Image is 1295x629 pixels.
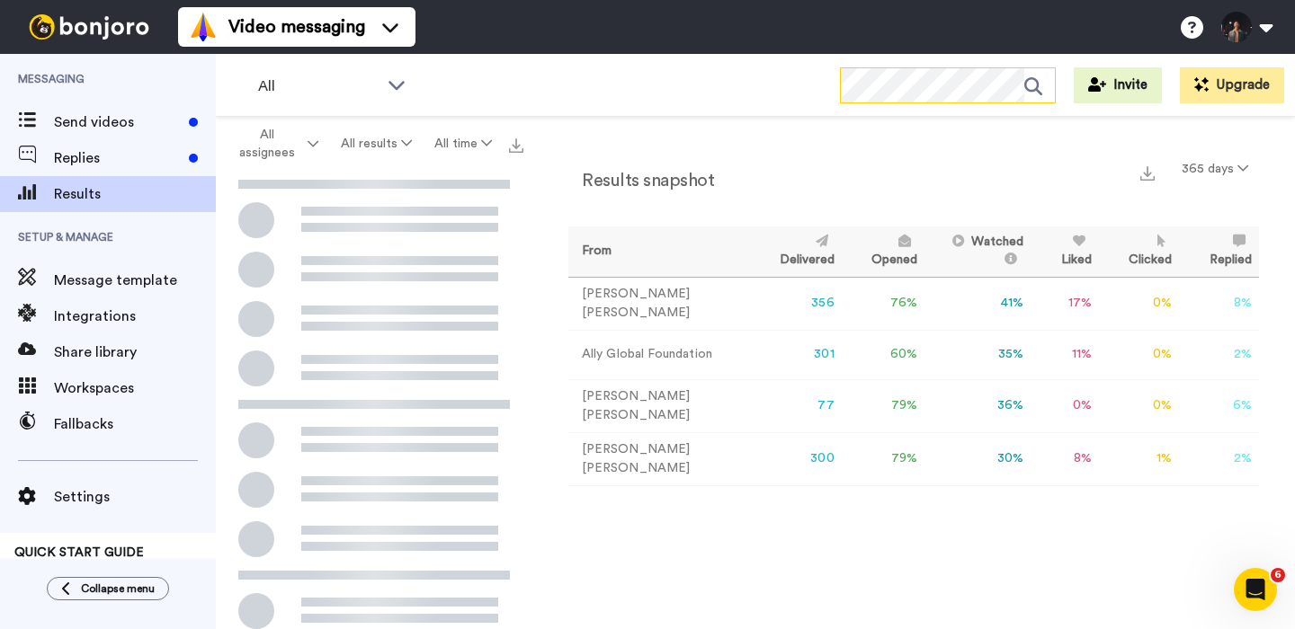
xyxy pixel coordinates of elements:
span: Fallbacks [54,413,216,435]
th: Liked [1031,226,1099,277]
td: [PERSON_NAME] [PERSON_NAME] [568,432,749,485]
span: Message template [54,270,216,291]
td: [PERSON_NAME] [PERSON_NAME] [568,379,749,432]
button: All time [424,128,504,160]
td: 60 % [842,330,925,379]
td: 36 % [924,379,1031,432]
td: 0 % [1031,379,1099,432]
span: Share library [54,341,216,363]
button: Export a summary of each team member’s results that match this filter now. [1135,159,1160,185]
img: vm-color.svg [189,13,218,41]
td: 76 % [842,277,925,330]
td: Ally Global Foundation [568,330,749,379]
td: 2 % [1179,330,1259,379]
span: Replies [54,147,182,169]
td: 0 % [1099,379,1180,432]
iframe: Intercom live chat [1234,568,1277,611]
td: 8 % [1179,277,1259,330]
th: From [568,226,749,277]
th: Replied [1179,226,1259,277]
td: 1 % [1099,432,1180,485]
td: 301 [749,330,842,379]
span: Settings [54,486,216,508]
th: Watched [924,226,1031,277]
span: All assignees [231,126,304,162]
th: Delivered [749,226,842,277]
td: 356 [749,277,842,330]
button: Upgrade [1180,67,1284,103]
td: 35 % [924,330,1031,379]
th: Clicked [1099,226,1180,277]
button: Export all results that match these filters now. [504,130,529,157]
img: export.svg [509,138,523,153]
span: Video messaging [228,14,365,40]
button: Invite [1074,67,1162,103]
span: Integrations [54,306,216,327]
td: 79 % [842,379,925,432]
span: Results [54,183,216,205]
td: 30 % [924,432,1031,485]
img: export.svg [1140,166,1155,181]
span: Workspaces [54,377,216,399]
span: QUICK START GUIDE [14,546,144,559]
h2: Results snapshot [568,171,714,190]
button: All assignees [219,119,329,169]
span: 6 [1271,568,1285,582]
img: bj-logo-header-white.svg [22,14,156,40]
td: 11 % [1031,330,1099,379]
td: 300 [749,432,842,485]
button: Collapse menu [47,577,169,600]
td: 2 % [1179,432,1259,485]
td: 17 % [1031,277,1099,330]
span: Collapse menu [81,581,155,596]
span: Send videos [54,111,182,133]
button: All results [329,128,423,160]
td: 8 % [1031,432,1099,485]
td: 77 [749,379,842,432]
button: 365 days [1171,153,1259,185]
td: 0 % [1099,277,1180,330]
td: 6 % [1179,379,1259,432]
td: 0 % [1099,330,1180,379]
td: 41 % [924,277,1031,330]
td: 79 % [842,432,925,485]
td: [PERSON_NAME] [PERSON_NAME] [568,277,749,330]
span: All [258,75,379,97]
th: Opened [842,226,925,277]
